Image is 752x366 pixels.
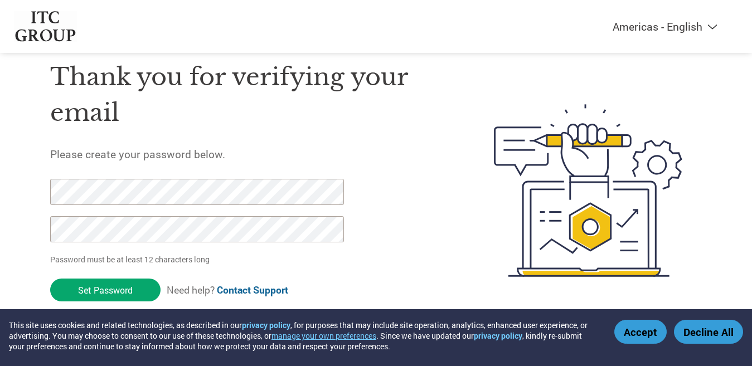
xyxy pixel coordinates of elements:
[614,320,667,344] button: Accept
[50,59,442,131] h1: Thank you for verifying your email
[271,330,376,341] button: manage your own preferences
[50,253,348,265] p: Password must be at least 12 characters long
[50,279,161,301] input: Set Password
[50,147,442,161] h5: Please create your password below.
[14,11,77,42] img: ITC Group
[242,320,290,330] a: privacy policy
[474,330,522,341] a: privacy policy
[217,284,288,296] a: Contact Support
[9,320,598,352] div: This site uses cookies and related technologies, as described in our , for purposes that may incl...
[674,320,743,344] button: Decline All
[167,284,288,296] span: Need help?
[474,43,702,338] img: create-password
